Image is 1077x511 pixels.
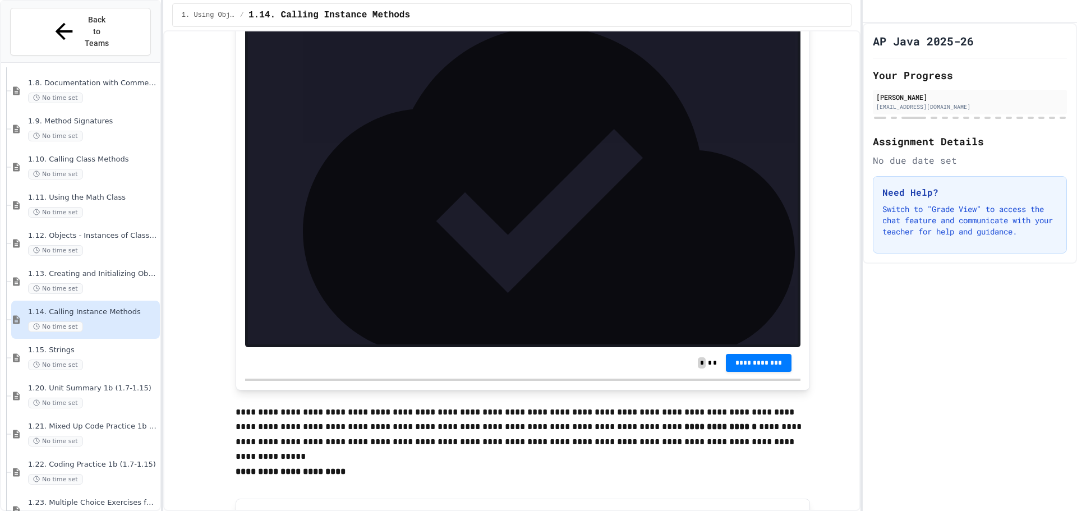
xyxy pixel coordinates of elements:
[182,11,236,20] span: 1. Using Objects and Methods
[28,346,158,355] span: 1.15. Strings
[28,474,83,485] span: No time set
[28,321,83,332] span: No time set
[28,131,83,141] span: No time set
[28,422,158,431] span: 1.21. Mixed Up Code Practice 1b (1.7-1.15)
[28,117,158,126] span: 1.9. Method Signatures
[28,79,158,88] span: 1.8. Documentation with Comments and Preconditions
[84,14,110,49] span: Back to Teams
[248,8,410,22] span: 1.14. Calling Instance Methods
[28,384,158,393] span: 1.20. Unit Summary 1b (1.7-1.15)
[28,93,83,103] span: No time set
[28,169,83,179] span: No time set
[28,231,158,241] span: 1.12. Objects - Instances of Classes
[28,193,158,202] span: 1.11. Using the Math Class
[882,186,1057,199] h3: Need Help?
[28,283,83,294] span: No time set
[28,207,83,218] span: No time set
[28,307,158,317] span: 1.14. Calling Instance Methods
[873,33,974,49] h1: AP Java 2025-26
[873,154,1067,167] div: No due date set
[876,103,1064,111] div: [EMAIL_ADDRESS][DOMAIN_NAME]
[28,360,83,370] span: No time set
[28,245,83,256] span: No time set
[873,67,1067,83] h2: Your Progress
[240,11,244,20] span: /
[876,92,1064,102] div: [PERSON_NAME]
[28,460,158,469] span: 1.22. Coding Practice 1b (1.7-1.15)
[28,269,158,279] span: 1.13. Creating and Initializing Objects: Constructors
[28,155,158,164] span: 1.10. Calling Class Methods
[28,436,83,446] span: No time set
[28,398,83,408] span: No time set
[10,8,151,56] button: Back to Teams
[28,498,158,508] span: 1.23. Multiple Choice Exercises for Unit 1b (1.9-1.15)
[882,204,1057,237] p: Switch to "Grade View" to access the chat feature and communicate with your teacher for help and ...
[873,133,1067,149] h2: Assignment Details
